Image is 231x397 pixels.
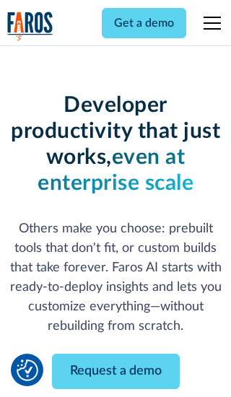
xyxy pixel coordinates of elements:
img: Logo of the analytics and reporting company Faros. [7,12,53,41]
strong: Developer productivity that just works, [11,95,220,168]
a: Request a demo [52,354,180,389]
img: Revisit consent button [17,359,38,381]
strong: even at enterprise scale [38,147,193,194]
a: home [7,12,53,41]
p: Others make you choose: prebuilt tools that don't fit, or custom builds that take forever. Faros ... [7,219,225,336]
button: Cookie Settings [17,359,38,381]
a: Get a demo [102,8,186,38]
div: menu [195,6,224,40]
